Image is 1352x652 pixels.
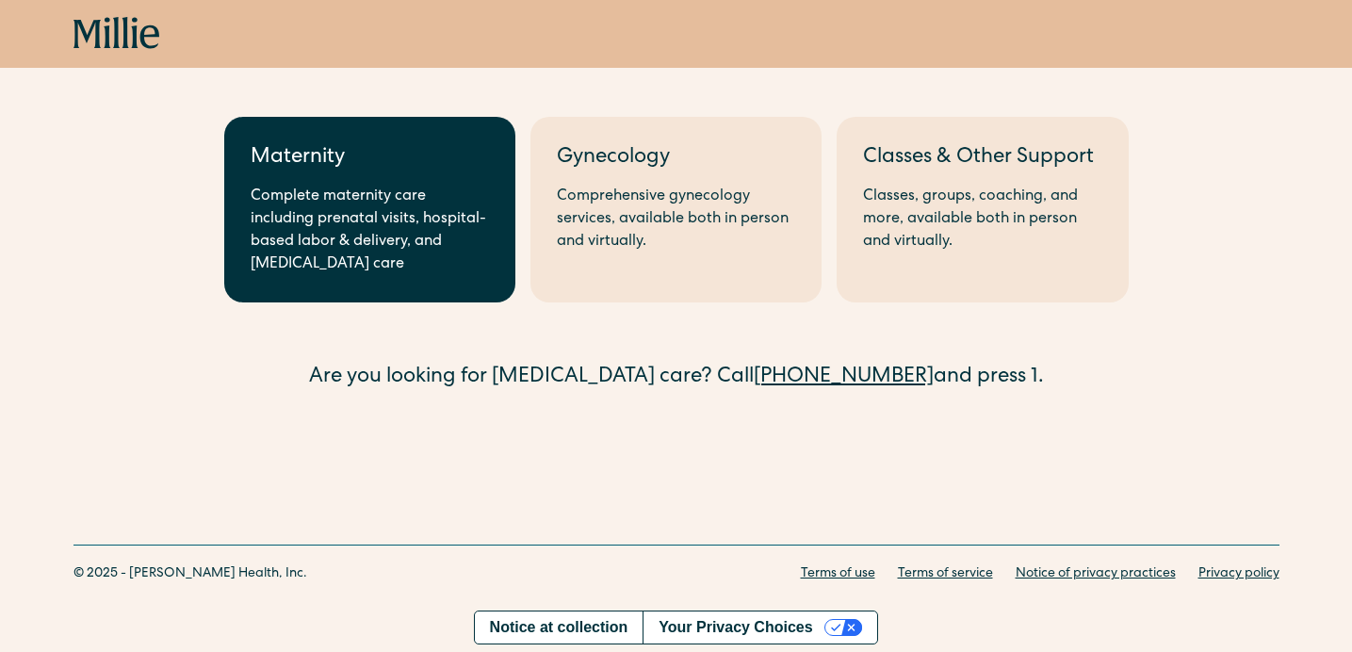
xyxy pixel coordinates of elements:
div: © 2025 - [PERSON_NAME] Health, Inc. [73,564,307,584]
div: Classes & Other Support [863,143,1101,174]
a: MaternityComplete maternity care including prenatal visits, hospital-based labor & delivery, and ... [224,117,515,302]
a: Classes & Other SupportClasses, groups, coaching, and more, available both in person and virtually. [837,117,1128,302]
button: Your Privacy Choices [643,611,877,644]
div: Gynecology [557,143,795,174]
div: Complete maternity care including prenatal visits, hospital-based labor & delivery, and [MEDICAL_... [251,186,489,276]
div: Maternity [251,143,489,174]
a: Notice of privacy practices [1016,564,1176,584]
div: Are you looking for [MEDICAL_DATA] care? Call and press 1. [224,363,1129,394]
a: GynecologyComprehensive gynecology services, available both in person and virtually. [530,117,822,302]
a: Privacy policy [1198,564,1279,584]
a: Terms of use [801,564,875,584]
div: Comprehensive gynecology services, available both in person and virtually. [557,186,795,253]
a: Notice at collection [475,611,643,644]
a: [PHONE_NUMBER] [754,367,934,388]
div: Classes, groups, coaching, and more, available both in person and virtually. [863,186,1101,253]
a: Terms of service [898,564,993,584]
